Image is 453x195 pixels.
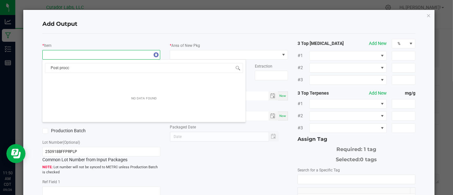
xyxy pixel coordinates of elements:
[298,52,309,59] span: #1
[369,40,387,47] button: Add New
[44,43,52,48] label: Item
[42,147,160,163] div: Common Lot Number from Input Packages
[255,63,272,69] label: Extraction
[298,167,340,173] label: Search for a Specific Tag
[42,165,160,175] span: Lot number will not be synced to METRC unless Production Batch is checked
[392,39,407,48] span: %
[298,175,415,184] input: NO DATA FOUND
[360,156,377,162] span: 0 tags
[42,140,80,145] label: Lot Number
[369,90,387,97] button: Add New
[269,112,278,120] span: Toggle calendar
[42,179,60,185] label: Ref Field 1
[45,63,243,73] input: NO DATA FOUND
[63,140,80,145] span: (Optional)
[279,94,286,97] span: Now
[298,135,415,143] div: Assign Tag
[42,127,97,134] label: Production Batch
[298,143,415,153] div: Required: 1 tag
[298,100,309,107] span: #1
[309,111,387,121] span: NO DATA FOUND
[279,114,286,118] span: Now
[171,43,200,48] label: Area of New Pkg
[298,64,309,71] span: #2
[42,20,415,28] h4: Add Output
[309,123,387,133] span: NO DATA FOUND
[298,40,345,47] strong: 3 Top [MEDICAL_DATA]
[392,90,415,97] strong: mg/g
[298,76,309,83] span: #3
[6,144,25,163] iframe: Resource center
[309,99,387,109] span: NO DATA FOUND
[298,125,309,131] span: #3
[298,90,345,97] strong: 3 Top Terpenes
[298,153,415,163] div: Selected:
[42,50,160,60] span: NO DATA FOUND
[269,91,278,100] span: Toggle calendar
[298,112,309,119] span: #2
[170,124,196,130] label: Packaged Date
[128,93,160,105] div: NO DATA FOUND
